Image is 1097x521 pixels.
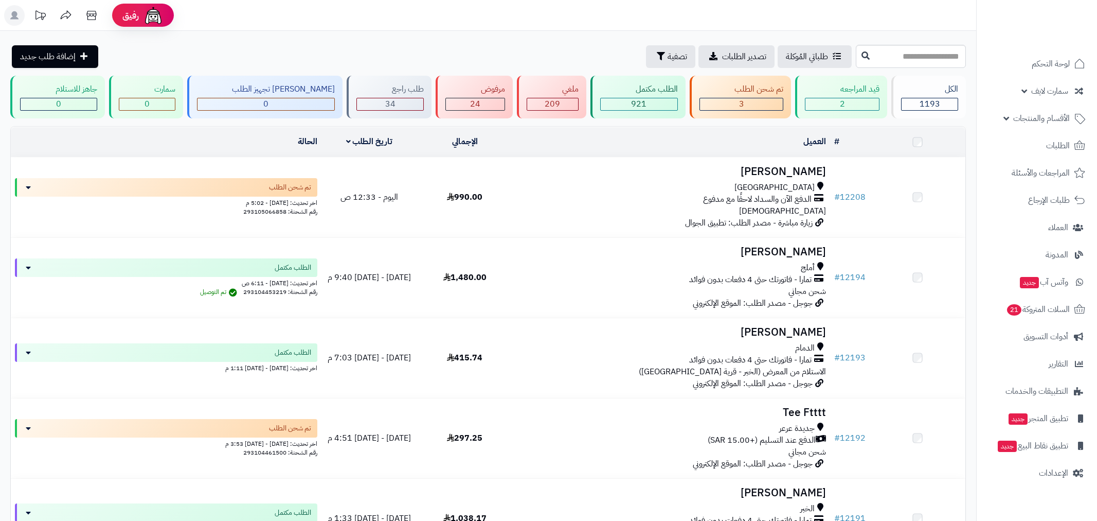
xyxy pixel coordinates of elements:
span: السلات المتروكة [1006,302,1070,317]
div: 3 [700,98,783,110]
div: اخر تحديث: [DATE] - 6:11 ص [15,277,317,288]
div: الطلب مكتمل [600,83,678,95]
span: 209 [545,98,560,110]
a: #12208 [834,191,866,203]
span: 921 [631,98,646,110]
span: رقم الشحنة: 293105066858 [243,207,317,216]
a: أدوات التسويق [983,324,1091,349]
a: الإجمالي [452,135,478,148]
div: 2 [805,98,879,110]
a: [PERSON_NAME] تجهيز الطلب 0 [185,76,345,118]
span: اليوم - 12:33 ص [340,191,398,203]
span: الدفع الآن والسداد لاحقًا مع مدفوع [703,194,812,205]
span: الطلب مكتمل [275,508,311,518]
span: 21 [1007,304,1021,316]
a: #12193 [834,352,866,364]
span: 297.25 [447,432,482,444]
a: طلباتي المُوكلة [778,45,852,68]
a: الإعدادات [983,461,1091,485]
a: العميل [803,135,826,148]
span: 3 [739,98,744,110]
span: الاستلام من المعرض (الخبر - قرية [GEOGRAPHIC_DATA]) [639,366,826,378]
div: 0 [197,98,335,110]
span: 0 [145,98,150,110]
span: تطبيق نقاط البيع [997,439,1068,453]
a: مرفوض 24 [434,76,515,118]
h3: [PERSON_NAME] [516,487,826,499]
span: الأقسام والمنتجات [1013,111,1070,126]
a: سمارت 0 [107,76,185,118]
a: جاهز للاستلام 0 [8,76,107,118]
span: [GEOGRAPHIC_DATA] [734,182,815,194]
span: جوجل - مصدر الطلب: الموقع الإلكتروني [693,297,813,309]
div: 34 [357,98,423,110]
span: جديدة عرعر [779,423,815,435]
span: جوجل - مصدر الطلب: الموقع الإلكتروني [693,458,813,470]
a: قيد المراجعه 2 [793,76,889,118]
span: الطلب مكتمل [275,263,311,273]
div: اخر تحديث: [DATE] - [DATE] 3:53 م [15,438,317,448]
span: # [834,432,840,444]
span: تم شحن الطلب [269,182,311,193]
span: تطبيق المتجر [1008,411,1068,426]
div: 209 [527,98,578,110]
span: # [834,271,840,284]
span: تصفية [668,50,687,63]
span: تم التوصيل [200,287,240,297]
h3: [PERSON_NAME] [516,166,826,178]
div: [PERSON_NAME] تجهيز الطلب [197,83,335,95]
span: طلباتي المُوكلة [786,50,828,63]
div: جاهز للاستلام [20,83,97,95]
span: [DATE] - [DATE] 9:40 م [328,271,411,284]
a: الكل1193 [889,76,968,118]
span: وآتس آب [1019,275,1068,289]
a: طلبات الإرجاع [983,188,1091,213]
div: تم شحن الطلب [699,83,784,95]
span: تم شحن الطلب [269,423,311,433]
a: المراجعات والأسئلة [983,161,1091,185]
a: إضافة طلب جديد [12,45,98,68]
div: اخر تحديث: [DATE] - 5:02 م [15,197,317,207]
div: 921 [601,98,677,110]
div: مرفوض [445,83,505,95]
span: التقارير [1049,357,1068,371]
span: لوحة التحكم [1032,57,1070,71]
h3: Tee Ftttt [516,407,826,419]
a: الطلبات [983,133,1091,158]
span: # [834,191,840,203]
span: طلبات الإرجاع [1028,193,1070,207]
span: 990.00 [447,191,482,203]
span: 24 [470,98,480,110]
a: #12194 [834,271,866,284]
a: الحالة [298,135,317,148]
span: # [834,352,840,364]
a: العملاء [983,215,1091,240]
div: طلب راجع [356,83,424,95]
span: 34 [385,98,395,110]
span: [DATE] - [DATE] 7:03 م [328,352,411,364]
span: شحن مجاني [788,446,826,458]
div: ملغي [527,83,579,95]
div: الكل [901,83,958,95]
a: تصدير الطلبات [698,45,775,68]
span: الطلبات [1046,138,1070,153]
span: 415.74 [447,352,482,364]
a: طلب راجع 34 [345,76,434,118]
span: سمارت لايف [1031,84,1068,98]
span: المراجعات والأسئلة [1012,166,1070,180]
span: [DEMOGRAPHIC_DATA] [739,205,826,217]
img: logo-2.png [1027,29,1087,50]
a: وآتس آبجديد [983,270,1091,294]
span: 1,480.00 [443,271,487,284]
span: رفيق [122,9,139,22]
a: ملغي 209 [515,76,588,118]
span: 2 [840,98,845,110]
span: تمارا - فاتورتك حتى 4 دفعات بدون فوائد [689,354,812,366]
span: الدمام [795,342,815,354]
a: تاريخ الطلب [346,135,393,148]
span: الخبر [800,503,815,515]
div: اخر تحديث: [DATE] - [DATE] 1:11 م [15,362,317,373]
a: تم شحن الطلب 3 [688,76,794,118]
a: لوحة التحكم [983,51,1091,76]
span: المدونة [1046,248,1068,262]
